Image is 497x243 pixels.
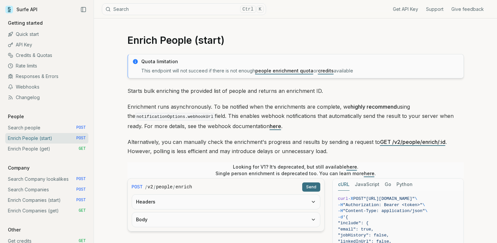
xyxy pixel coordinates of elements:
[5,227,23,233] p: Other
[353,196,363,201] span: POST
[338,202,343,207] span: -H
[385,178,391,191] button: Go
[257,6,264,13] kbd: K
[364,171,374,176] a: here
[5,205,88,216] a: Enrich Companies (get) GET
[338,196,348,201] span: curl
[5,61,88,71] a: Rate limits
[451,6,484,13] a: Give feedback
[348,196,353,201] span: -X
[147,184,153,190] code: v2
[5,50,88,61] a: Credits & Quotas
[422,202,425,207] span: \
[338,208,343,213] span: -H
[127,137,464,156] p: Alternatively, you can manually check the enrichment's progress and results by sending a request ...
[127,34,464,46] h1: Enrich People (start)
[5,71,88,82] a: Responses & Errors
[5,20,45,26] p: Getting started
[338,227,374,232] span: "email": true,
[338,215,343,220] span: -d
[132,195,320,209] button: Headers
[347,164,357,170] a: here
[338,178,350,191] button: cURL
[5,92,88,103] a: Changelog
[343,208,425,213] span: "Content-Type: application/json"
[141,67,460,74] p: This endpoint will not succeed if there is not enough or available
[5,165,32,171] p: Company
[135,113,215,121] code: notificationOptions.webhookUrl
[5,174,88,184] a: Search Company lookalikes POST
[396,178,413,191] button: Python
[132,212,320,227] button: Body
[425,208,428,213] span: \
[76,125,86,130] span: POST
[5,122,88,133] a: Search people POST
[5,133,88,144] a: Enrich People (start) POST
[5,82,88,92] a: Webhooks
[338,233,389,238] span: "jobHistory": false,
[175,184,192,190] code: enrich
[5,195,88,205] a: Enrich Companies (start) POST
[79,146,86,151] span: GET
[240,6,256,13] kbd: Ctrl
[426,6,443,13] a: Support
[343,215,348,220] span: '{
[76,198,86,203] span: POST
[5,5,37,14] a: Surfe API
[338,221,369,226] span: "include": {
[270,123,281,129] a: here
[215,164,376,177] p: Looking for V1? It’s deprecated, but still available . Single person enrichment is deprecated too...
[415,196,418,201] span: \
[302,182,320,192] button: Send
[393,6,418,13] a: Get API Key
[5,144,88,154] a: Enrich People (get) GET
[79,208,86,213] span: GET
[5,184,88,195] a: Search Companies POST
[156,184,172,190] code: people
[5,29,88,40] a: Quick start
[79,5,88,14] button: Collapse Sidebar
[255,68,313,73] a: people enrichment quota
[318,68,334,73] a: credits
[355,178,379,191] button: JavaScript
[102,3,266,15] button: SearchCtrlK
[5,40,88,50] a: API Key
[5,113,27,120] p: People
[364,196,415,201] span: "[URL][DOMAIN_NAME]"
[76,136,86,141] span: POST
[145,184,147,190] span: /
[132,184,143,190] span: POST
[127,86,464,95] p: Starts bulk enriching the provided list of people and returns an enrichment ID.
[76,187,86,192] span: POST
[343,202,422,207] span: "Authorization: Bearer <token>"
[141,58,460,65] p: Quota limitation
[380,139,445,145] a: GET /v2/people/enrich/:id
[350,103,397,110] strong: highly recommend
[154,184,155,190] span: /
[173,184,175,190] span: /
[76,176,86,182] span: POST
[127,102,464,131] p: Enrichment runs asynchronously. To be notified when the enrichments are complete, we using the fi...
